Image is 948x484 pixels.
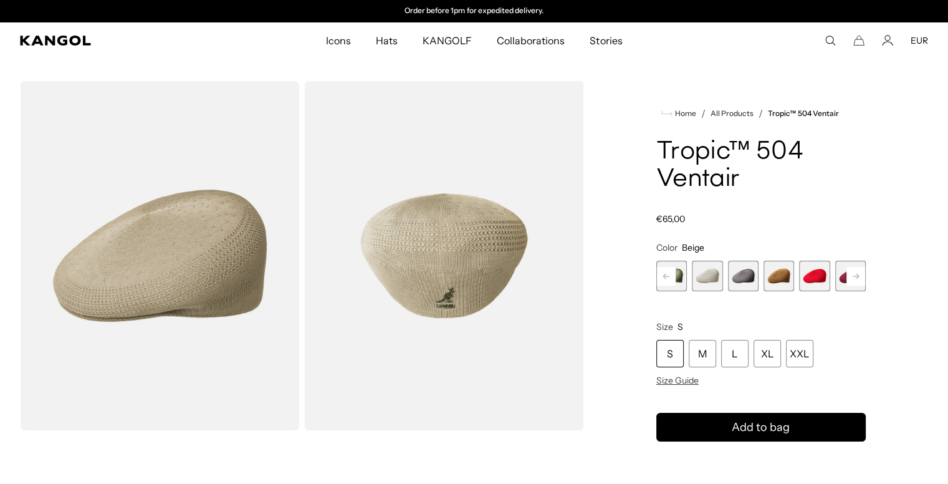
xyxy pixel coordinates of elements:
[711,109,754,118] a: All Products
[673,109,696,118] span: Home
[835,261,866,291] div: 14 of 22
[911,35,928,46] button: EUR
[376,22,398,59] span: Hats
[656,242,677,253] span: Color
[410,22,484,59] a: KANGOLF
[799,261,830,291] label: Scarlet
[497,22,565,59] span: Collaborations
[677,321,683,332] span: S
[656,261,687,291] div: 9 of 22
[661,108,696,119] a: Home
[304,81,583,430] img: color-beige
[768,109,839,118] a: Tropic™ 504 Ventair
[656,261,687,291] label: Oil Green
[656,375,699,386] span: Size Guide
[346,6,603,16] div: 2 of 2
[656,106,866,121] nav: breadcrumbs
[728,261,759,291] label: Charcoal
[754,340,781,367] div: XL
[484,22,577,59] a: Collaborations
[405,6,543,16] p: Order before 1pm for expedited delivery.
[764,261,794,291] label: Tan
[682,242,704,253] span: Beige
[882,35,893,46] a: Account
[754,106,763,121] li: /
[764,261,794,291] div: 12 of 22
[799,261,830,291] div: 13 of 22
[656,213,685,225] span: €65,00
[577,22,634,59] a: Stories
[590,22,622,59] span: Stories
[692,261,722,291] label: Moonstruck
[20,81,299,430] img: color-beige
[656,413,866,442] button: Add to bag
[656,321,673,332] span: Size
[656,340,684,367] div: S
[346,6,603,16] div: Announcement
[732,419,790,436] span: Add to bag
[786,340,813,367] div: XXL
[825,35,836,46] summary: Search here
[325,22,350,59] span: Icons
[721,340,749,367] div: L
[692,261,722,291] div: 10 of 22
[423,22,472,59] span: KANGOLF
[363,22,410,59] a: Hats
[835,261,866,291] label: Burgundy
[728,261,759,291] div: 11 of 22
[313,22,363,59] a: Icons
[853,35,864,46] button: Cart
[20,36,216,46] a: Kangol
[696,106,706,121] li: /
[689,340,716,367] div: M
[656,138,866,193] h1: Tropic™ 504 Ventair
[346,6,603,16] slideshow-component: Announcement bar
